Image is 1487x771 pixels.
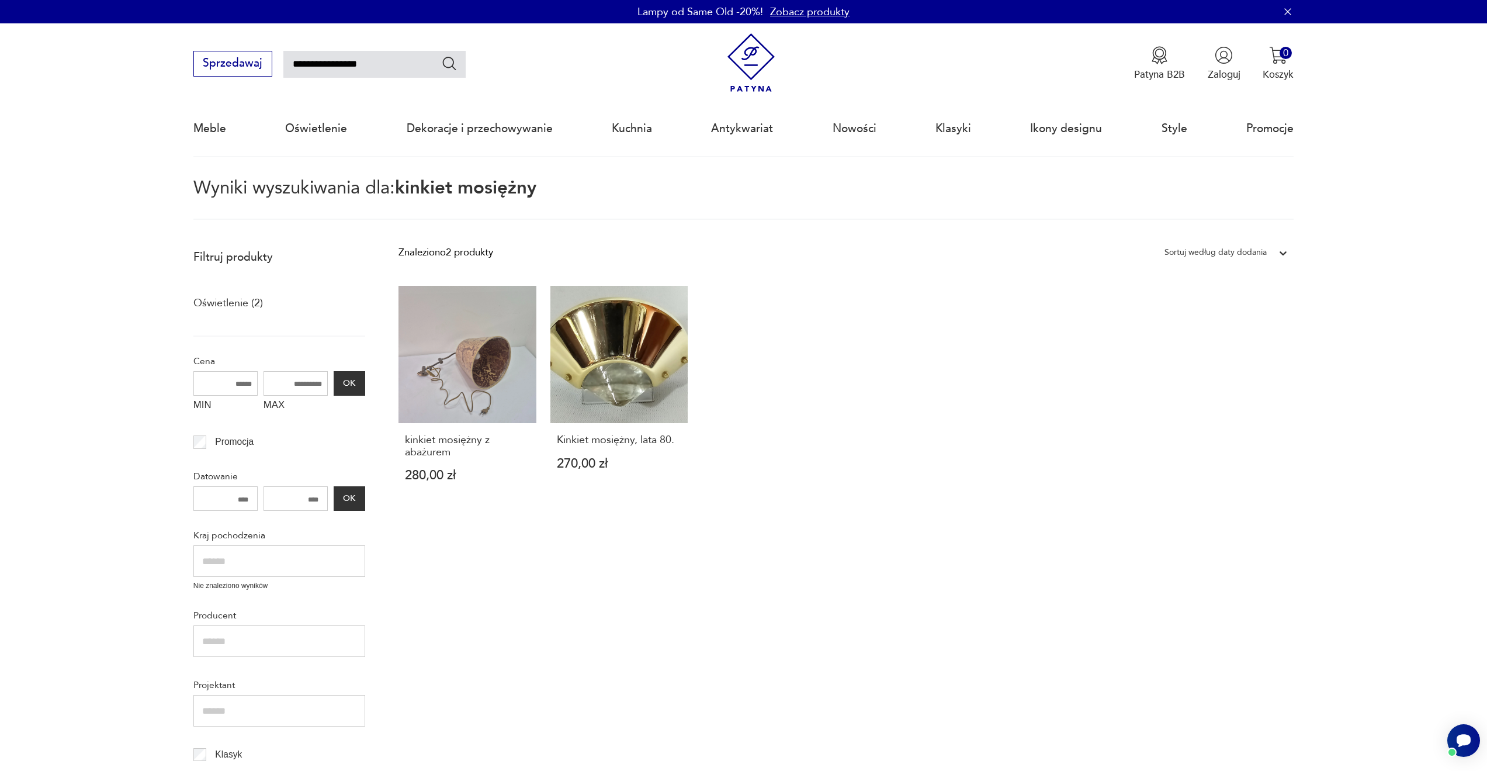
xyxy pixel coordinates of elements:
[193,608,365,623] p: Producent
[193,354,365,369] p: Cena
[557,458,682,470] p: 270,00 zł
[1030,102,1102,155] a: Ikony designu
[1215,46,1233,64] img: Ikonka użytkownika
[1208,46,1240,81] button: Zaloguj
[557,434,682,446] h3: Kinkiet mosiężny, lata 80.
[193,580,365,592] p: Nie znaleziono wyników
[1134,68,1185,81] p: Patyna B2B
[1263,46,1294,81] button: 0Koszyk
[1447,724,1480,757] iframe: Smartsupp widget button
[441,55,458,72] button: Szukaj
[722,33,781,92] img: Patyna - sklep z meblami i dekoracjami vintage
[193,677,365,693] p: Projektant
[1280,47,1292,59] div: 0
[1134,46,1185,81] a: Ikona medaluPatyna B2B
[1150,46,1169,64] img: Ikona medalu
[405,434,530,458] h3: kinkiet mosiężny z abażurem
[193,469,365,484] p: Datowanie
[193,528,365,543] p: Kraj pochodzenia
[612,102,652,155] a: Kuchnia
[398,245,493,260] div: Znaleziono 2 produkty
[215,434,254,450] p: Promocja
[711,102,773,155] a: Antykwariat
[398,286,536,509] a: kinkiet mosiężny z abażuremkinkiet mosiężny z abażurem280,00 zł
[770,5,850,19] a: Zobacz produkty
[264,396,328,418] label: MAX
[193,396,258,418] label: MIN
[1164,245,1267,260] div: Sortuj według daty dodania
[637,5,763,19] p: Lampy od Same Old -20%!
[550,286,688,509] a: Kinkiet mosiężny, lata 80.Kinkiet mosiężny, lata 80.270,00 zł
[1269,46,1287,64] img: Ikona koszyka
[193,179,1294,220] p: Wyniki wyszukiwania dla:
[334,371,365,396] button: OK
[193,293,263,313] a: Oświetlenie (2)
[1208,68,1240,81] p: Zaloguj
[407,102,553,155] a: Dekoracje i przechowywanie
[193,250,365,265] p: Filtruj produkty
[1162,102,1187,155] a: Style
[193,60,272,69] a: Sprzedawaj
[193,102,226,155] a: Meble
[395,175,536,200] span: kinkiet mosiężny
[215,747,242,762] p: Klasyk
[1246,102,1294,155] a: Promocje
[193,51,272,77] button: Sprzedawaj
[285,102,347,155] a: Oświetlenie
[334,486,365,511] button: OK
[405,469,530,482] p: 280,00 zł
[833,102,876,155] a: Nowości
[1263,68,1294,81] p: Koszyk
[1134,46,1185,81] button: Patyna B2B
[935,102,971,155] a: Klasyki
